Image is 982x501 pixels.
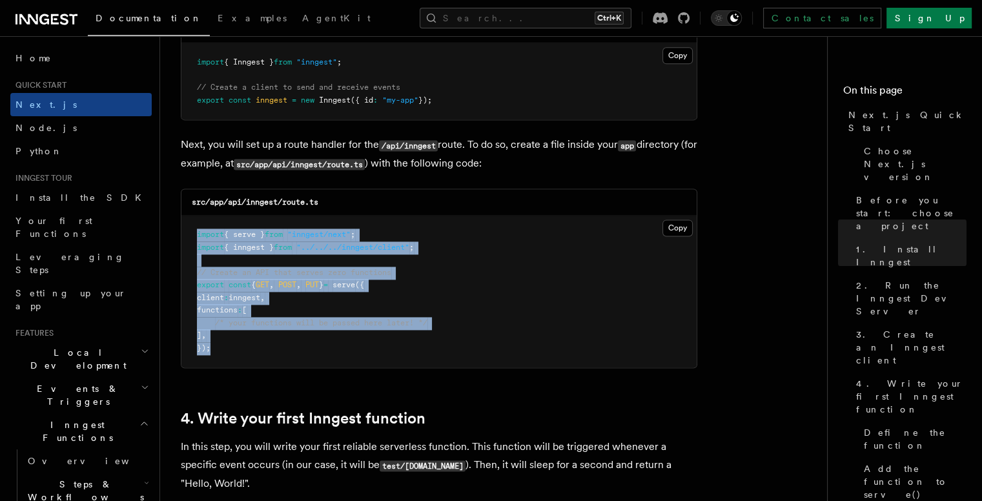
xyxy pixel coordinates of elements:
[294,4,378,35] a: AgentKit
[711,10,742,26] button: Toggle dark mode
[197,268,391,277] span: // Create an API that serves zero functions
[23,449,152,473] a: Overview
[843,103,967,139] a: Next.js Quick Start
[10,173,72,183] span: Inngest tour
[234,159,365,170] code: src/app/api/inngest/route.ts
[373,96,378,105] span: :
[351,230,355,239] span: ;
[292,96,296,105] span: =
[10,116,152,139] a: Node.js
[181,409,425,427] a: 4. Write your first Inngest function
[197,230,224,239] span: import
[201,331,206,340] span: ,
[420,8,631,28] button: Search...Ctrl+K
[224,57,274,66] span: { Inngest }
[856,279,967,318] span: 2. Run the Inngest Dev Server
[296,243,409,252] span: "../../../inngest/client"
[229,293,260,302] span: inngest
[15,288,127,311] span: Setting up your app
[380,460,465,471] code: test/[DOMAIN_NAME]
[274,243,292,252] span: from
[265,230,283,239] span: from
[595,12,624,25] kbd: Ctrl+K
[851,372,967,421] a: 4. Write your first Inngest function
[197,57,224,66] span: import
[848,108,967,134] span: Next.js Quick Start
[10,328,54,338] span: Features
[618,140,636,151] code: app
[28,456,161,466] span: Overview
[197,243,224,252] span: import
[229,280,251,289] span: const
[10,46,152,70] a: Home
[218,13,287,23] span: Examples
[197,343,210,353] span: });
[856,243,967,269] span: 1. Install Inngest
[10,341,152,377] button: Local Development
[274,57,292,66] span: from
[379,140,438,151] code: /api/inngest
[242,305,247,314] span: [
[319,280,323,289] span: }
[197,293,224,302] span: client
[10,382,141,408] span: Events & Triggers
[10,93,152,116] a: Next.js
[763,8,881,28] a: Contact sales
[418,96,432,105] span: });
[302,13,371,23] span: AgentKit
[229,96,251,105] span: const
[197,280,224,289] span: export
[10,186,152,209] a: Install the SDK
[851,189,967,238] a: Before you start: choose a project
[197,331,201,340] span: ]
[88,4,210,36] a: Documentation
[10,80,66,90] span: Quick start
[278,280,296,289] span: POST
[355,280,364,289] span: ({
[15,216,92,239] span: Your first Functions
[197,83,400,92] span: // Create a client to send and receive events
[409,243,414,252] span: ;
[351,96,373,105] span: ({ id
[15,99,77,110] span: Next.js
[287,230,351,239] span: "inngest/next"
[10,418,139,444] span: Inngest Functions
[859,139,967,189] a: Choose Next.js version
[224,293,229,302] span: :
[864,426,967,452] span: Define the function
[851,323,967,372] a: 3. Create an Inngest client
[210,4,294,35] a: Examples
[337,57,342,66] span: ;
[15,192,149,203] span: Install the SDK
[10,413,152,449] button: Inngest Functions
[856,377,967,416] span: 4. Write your first Inngest function
[662,220,693,236] button: Copy
[301,96,314,105] span: new
[296,280,301,289] span: ,
[864,145,967,183] span: Choose Next.js version
[851,238,967,274] a: 1. Install Inngest
[197,96,224,105] span: export
[10,139,152,163] a: Python
[843,83,967,103] h4: On this page
[15,146,63,156] span: Python
[10,346,141,372] span: Local Development
[224,243,274,252] span: { inngest }
[215,318,427,327] span: /* your functions will be passed here later! */
[15,252,125,275] span: Leveraging Steps
[256,280,269,289] span: GET
[864,462,967,501] span: Add the function to serve()
[332,280,355,289] span: serve
[238,305,242,314] span: :
[256,96,287,105] span: inngest
[323,280,328,289] span: =
[192,198,318,207] code: src/app/api/inngest/route.ts
[181,136,697,173] p: Next, you will set up a route handler for the route. To do so, create a file inside your director...
[15,52,52,65] span: Home
[224,230,265,239] span: { serve }
[296,57,337,66] span: "inngest"
[269,280,274,289] span: ,
[10,377,152,413] button: Events & Triggers
[10,245,152,281] a: Leveraging Steps
[886,8,972,28] a: Sign Up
